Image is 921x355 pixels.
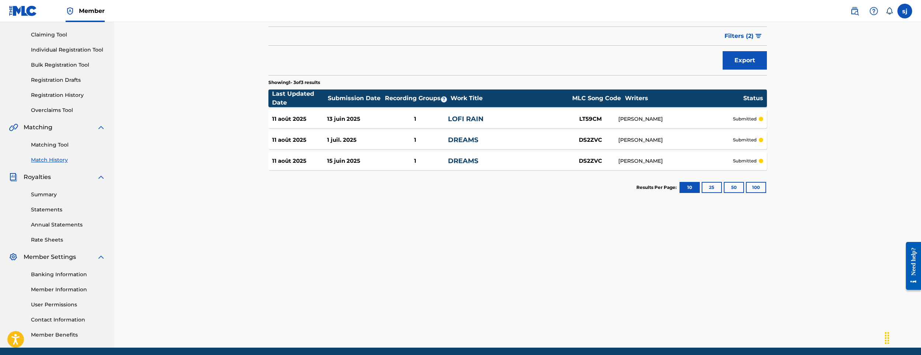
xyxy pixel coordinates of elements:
[24,123,52,132] span: Matching
[31,221,105,229] a: Annual Statements
[31,236,105,244] a: Rate Sheets
[680,182,700,193] button: 10
[756,59,921,355] iframe: Chat Widget
[618,136,733,144] div: [PERSON_NAME]
[97,173,105,182] img: expand
[448,157,478,165] a: DREAMS
[31,46,105,54] a: Individual Registration Tool
[756,59,921,355] div: Widget de chat
[702,182,722,193] button: 25
[451,94,569,103] div: Work Title
[720,27,767,45] button: Filters (2)
[31,301,105,309] a: User Permissions
[97,123,105,132] img: expand
[881,327,893,349] div: Glisser
[31,286,105,294] a: Member Information
[9,6,37,16] img: MLC Logo
[31,156,105,164] a: Match History
[9,173,18,182] img: Royalties
[733,137,757,143] p: submitted
[850,7,859,15] img: search
[31,206,105,214] a: Statements
[866,4,881,18] div: Help
[625,94,743,103] div: Writers
[636,184,678,191] p: Results Per Page:
[618,157,733,165] div: [PERSON_NAME]
[448,136,478,144] a: DREAMS
[384,94,450,103] div: Recording Groups
[9,253,18,261] img: Member Settings
[9,123,18,132] img: Matching
[847,4,862,18] a: Public Search
[31,106,105,114] a: Overclaims Tool
[382,157,448,165] div: 1
[31,191,105,198] a: Summary
[327,136,382,144] div: 1 juil. 2025
[31,316,105,324] a: Contact Information
[268,79,320,86] p: Showing 1 - 3 of 3 results
[328,94,383,103] div: Submission Date
[24,253,76,261] span: Member Settings
[31,91,105,99] a: Registration History
[743,94,763,103] div: Status
[31,76,105,84] a: Registration Drafts
[31,331,105,339] a: Member Benefits
[448,115,484,123] a: LOFI RAIN
[733,116,757,122] p: submitted
[886,7,893,15] div: Notifications
[31,61,105,69] a: Bulk Registration Tool
[24,173,51,182] span: Royalties
[869,7,878,15] img: help
[327,115,382,123] div: 13 juin 2025
[563,136,618,144] div: DS2ZVC
[382,115,448,123] div: 1
[272,115,327,123] div: 11 août 2025
[97,253,105,261] img: expand
[569,94,624,103] div: MLC Song Code
[441,96,447,102] span: ?
[563,115,618,123] div: LT59CM
[755,34,762,38] img: filter
[723,51,767,70] button: Export
[618,115,733,123] div: [PERSON_NAME]
[272,89,327,107] div: Last Updated Date
[272,157,327,165] div: 11 août 2025
[746,182,766,193] button: 100
[724,32,754,41] span: Filters ( 2 )
[327,157,382,165] div: 15 juin 2025
[897,4,912,18] div: User Menu
[272,136,327,144] div: 11 août 2025
[563,157,618,165] div: DS2ZVC
[31,271,105,278] a: Banking Information
[66,7,74,15] img: Top Rightsholder
[31,31,105,39] a: Claiming Tool
[382,136,448,144] div: 1
[733,158,757,164] p: submitted
[79,7,105,15] span: Member
[724,182,744,193] button: 50
[900,236,921,296] iframe: Resource Center
[31,141,105,149] a: Matching Tool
